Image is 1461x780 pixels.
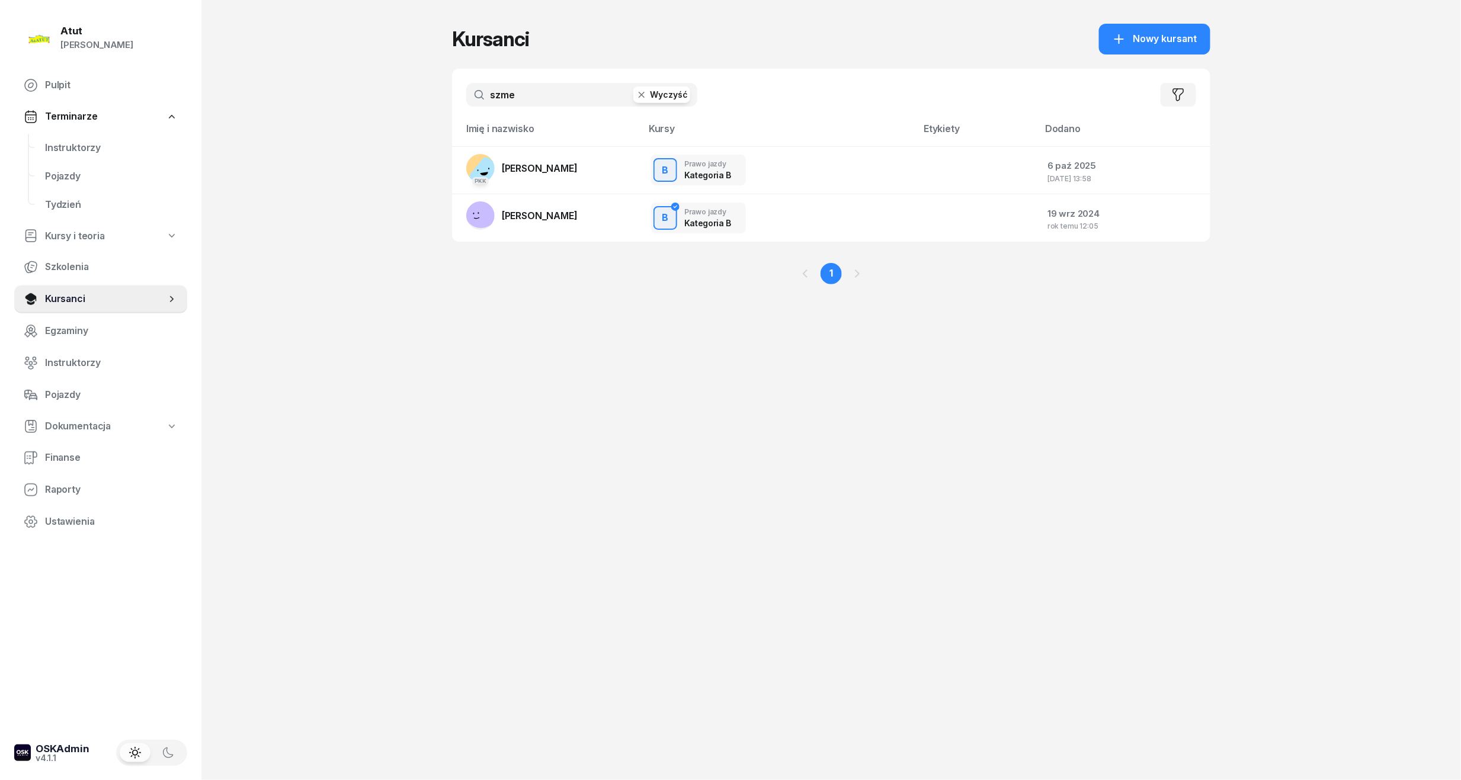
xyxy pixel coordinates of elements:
div: v4.1.1 [36,754,89,762]
a: [PERSON_NAME] [466,201,578,230]
a: Terminarze [14,103,187,130]
span: Instruktorzy [45,355,178,371]
div: 19 wrz 2024 [1047,206,1201,222]
span: Tydzień [45,197,178,213]
div: Prawo jazdy [684,208,731,216]
th: Imię i nazwisko [452,121,642,146]
a: Dokumentacja [14,413,187,440]
a: Pojazdy [14,381,187,409]
div: rok temu 12:05 [1047,222,1201,230]
span: Szkolenia [45,259,178,275]
div: OSKAdmin [36,744,89,754]
span: Kursy i teoria [45,229,105,244]
span: Terminarze [45,109,97,124]
a: Egzaminy [14,317,187,345]
div: 6 paź 2025 [1047,158,1201,174]
th: Kursy [642,121,917,146]
span: Ustawienia [45,514,178,529]
div: PKK [472,177,489,185]
span: [PERSON_NAME] [502,210,578,222]
span: Raporty [45,482,178,497]
div: B [658,208,674,228]
a: PKK[PERSON_NAME] [466,154,578,182]
div: [DATE] 13:58 [1047,175,1201,182]
a: Raporty [14,476,187,504]
span: Pulpit [45,78,178,93]
img: logo-xs-dark@2x.png [14,744,31,761]
a: Instruktorzy [14,349,187,377]
span: Pojazdy [45,169,178,184]
div: Kategoria B [684,218,731,228]
span: Egzaminy [45,323,178,339]
div: Kategoria B [684,170,731,180]
span: Pojazdy [45,387,178,403]
a: Finanse [14,444,187,472]
button: B [653,158,677,182]
div: B [658,161,674,181]
a: Tydzień [36,191,187,219]
th: Etykiety [917,121,1038,146]
div: Atut [60,26,133,36]
a: Kursy i teoria [14,223,187,250]
button: Wyczyść [633,86,690,103]
a: Szkolenia [14,253,187,281]
div: [PERSON_NAME] [60,37,133,53]
span: Dokumentacja [45,419,111,434]
h1: Kursanci [452,28,529,50]
th: Dodano [1038,121,1210,146]
div: Prawo jazdy [684,160,731,168]
a: Ustawienia [14,508,187,536]
span: Kursanci [45,291,166,307]
a: Instruktorzy [36,134,187,162]
a: Pojazdy [36,162,187,191]
a: Kursanci [14,285,187,313]
span: Nowy kursant [1133,31,1197,47]
button: B [653,206,677,230]
span: [PERSON_NAME] [502,162,578,174]
span: Instruktorzy [45,140,178,156]
span: Finanse [45,450,178,466]
input: Szukaj [466,83,697,107]
a: 1 [821,263,842,284]
button: Nowy kursant [1099,24,1210,54]
a: Pulpit [14,71,187,99]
